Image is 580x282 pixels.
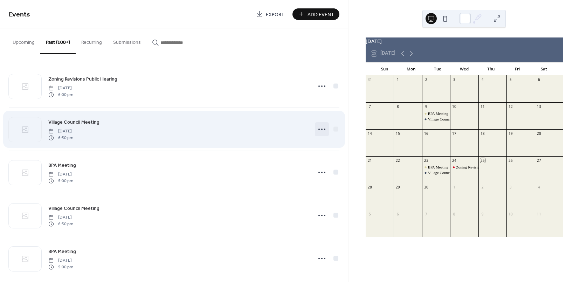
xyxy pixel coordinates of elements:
div: 23 [424,158,429,163]
div: 5 [508,77,513,82]
div: Village Council Meeting [422,170,450,176]
div: BPA Meeting [428,165,448,170]
div: Village Council Meeting [422,117,450,122]
a: BPA Meeting [48,247,76,255]
div: 1 [452,185,457,190]
a: Zoning Revisions Public Hearing [48,75,117,83]
div: 20 [537,131,541,136]
div: 18 [480,131,485,136]
button: Past (100+) [40,28,76,54]
div: 16 [424,131,429,136]
div: 29 [395,185,400,190]
div: 9 [480,212,485,217]
div: BPA Meeting [422,165,450,170]
span: 6:30 pm [48,221,73,227]
div: 6 [537,77,541,82]
span: [DATE] [48,257,73,264]
div: 14 [367,131,372,136]
div: Tue [424,62,451,76]
div: 12 [508,104,513,109]
span: [DATE] [48,171,73,178]
div: Zoning Revisions Public Hearing [450,165,478,170]
div: 4 [537,185,541,190]
span: BPA Meeting [48,162,76,169]
div: 1 [395,77,400,82]
div: 4 [480,77,485,82]
a: Export [251,8,290,20]
div: Village Council Meeting [428,117,465,122]
div: 2 [480,185,485,190]
span: Add Event [308,11,334,18]
div: 10 [452,104,457,109]
div: 11 [537,212,541,217]
div: 26 [508,158,513,163]
div: Sat [531,62,557,76]
span: [DATE] [48,128,73,135]
div: 6 [395,212,400,217]
div: 30 [424,185,429,190]
div: 28 [367,185,372,190]
span: Village Council Meeting [48,119,99,126]
div: BPA Meeting [428,111,448,116]
div: 7 [367,104,372,109]
div: 8 [395,104,400,109]
div: 13 [537,104,541,109]
div: Sun [371,62,398,76]
div: 22 [395,158,400,163]
span: Export [266,11,284,18]
div: 25 [480,158,485,163]
a: Village Council Meeting [48,204,99,212]
div: Village Council Meeting [428,170,465,176]
div: Fri [504,62,531,76]
div: 5 [367,212,372,217]
div: 15 [395,131,400,136]
div: [DATE] [366,37,563,45]
span: 6:30 pm [48,135,73,141]
span: Village Council Meeting [48,205,99,212]
div: 9 [424,104,429,109]
div: Thu [477,62,504,76]
div: 24 [452,158,457,163]
div: 3 [452,77,457,82]
div: Mon [398,62,424,76]
span: 6:00 pm [48,91,73,98]
span: BPA Meeting [48,248,76,255]
div: 27 [537,158,541,163]
span: 5:00 pm [48,178,73,184]
span: Zoning Revisions Public Hearing [48,76,117,83]
div: 3 [508,185,513,190]
button: Recurring [76,28,108,53]
span: [DATE] [48,85,73,91]
div: Zoning Revisions Public Hearing [456,165,506,170]
a: BPA Meeting [48,161,76,169]
button: Upcoming [7,28,40,53]
button: Submissions [108,28,146,53]
div: 31 [367,77,372,82]
span: Events [9,8,30,21]
div: Wed [451,62,477,76]
span: [DATE] [48,214,73,221]
div: 7 [424,212,429,217]
div: 11 [480,104,485,109]
a: Village Council Meeting [48,118,99,126]
div: 2 [424,77,429,82]
button: Add Event [292,8,339,20]
span: 5:00 pm [48,264,73,270]
div: 10 [508,212,513,217]
div: 21 [367,158,372,163]
div: 17 [452,131,457,136]
div: BPA Meeting [422,111,450,116]
div: 19 [508,131,513,136]
div: 8 [452,212,457,217]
